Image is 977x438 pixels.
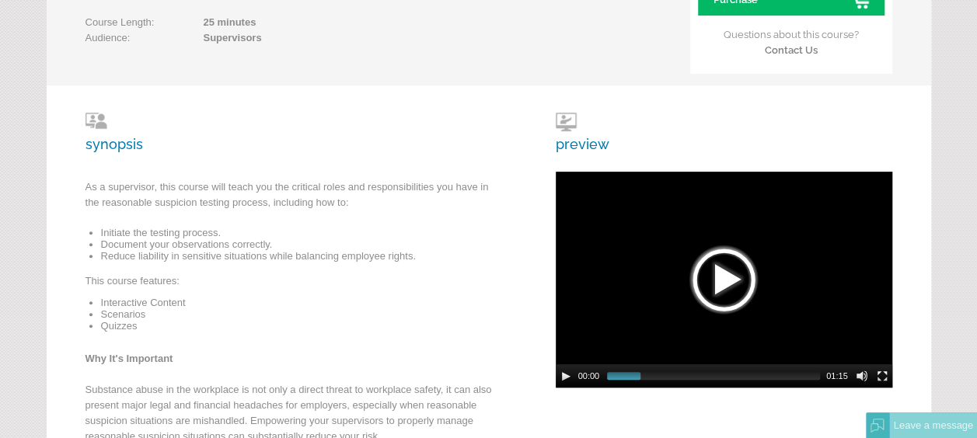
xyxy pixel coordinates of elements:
span: Supervisors [154,30,261,46]
button: Fullscreen [876,370,888,382]
p: Audience: [85,30,262,46]
li: Interactive Content [101,297,505,308]
strong: Why It's Important [85,353,173,364]
span: 00:00 [578,371,600,381]
button: Mute Toggle [856,370,868,382]
a: Contact Us [765,44,818,56]
li: Scenarios [101,308,505,320]
p: This course features: [85,273,505,297]
h3: synopsis [85,113,505,152]
span: 25 minutes [154,15,261,30]
p: Course Length: [85,15,262,30]
p: Questions about this course? [698,16,885,58]
div: Leave a message [889,412,977,438]
li: Reduce liability in sensitive situations while balancing employee rights. [101,250,505,262]
p: As a supervisor, this course will teach you the critical roles and responsibilities you have in t... [85,179,505,218]
li: Document your observations correctly. [101,238,505,250]
li: Quizzes [101,320,505,332]
li: Initiate the testing process. [101,227,505,238]
span: 01:15 [826,371,848,381]
button: Play/Pause [560,370,572,382]
h3: preview [556,113,609,152]
img: Offline [871,419,885,433]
